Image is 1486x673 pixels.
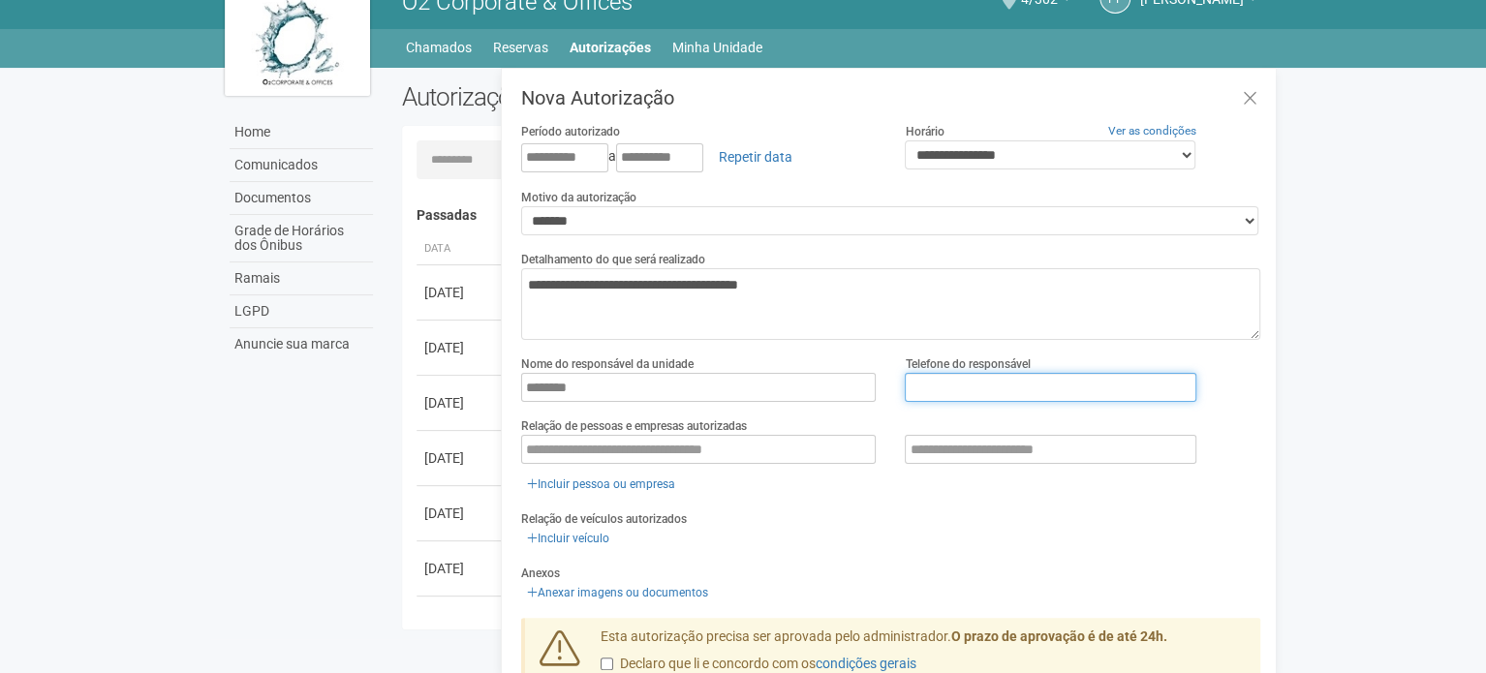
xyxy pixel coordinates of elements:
[521,565,560,582] label: Anexos
[521,123,620,140] label: Período autorizado
[816,656,916,671] a: condições gerais
[417,233,504,265] th: Data
[521,528,615,549] a: Incluir veículo
[521,88,1260,107] h3: Nova Autorização
[521,582,714,603] a: Anexar imagens ou documentos
[570,34,651,61] a: Autorizações
[230,328,373,360] a: Anuncie sua marca
[424,393,496,413] div: [DATE]
[951,628,1167,644] strong: O prazo de aprovação é de até 24h.
[521,355,694,373] label: Nome do responsável da unidade
[230,116,373,149] a: Home
[424,559,496,578] div: [DATE]
[521,251,705,268] label: Detalhamento do que será realizado
[417,208,1247,223] h4: Passadas
[905,355,1030,373] label: Telefone do responsável
[521,510,687,528] label: Relação de veículos autorizados
[521,417,747,435] label: Relação de pessoas e empresas autorizadas
[1108,124,1196,138] a: Ver as condições
[521,189,636,206] label: Motivo da autorização
[230,215,373,262] a: Grade de Horários dos Ônibus
[601,658,613,670] input: Declaro que li e concordo com oscondições gerais
[706,140,805,173] a: Repetir data
[230,149,373,182] a: Comunicados
[406,34,472,61] a: Chamados
[672,34,762,61] a: Minha Unidade
[905,123,944,140] label: Horário
[493,34,548,61] a: Reservas
[424,448,496,468] div: [DATE]
[402,82,817,111] h2: Autorizações
[521,140,877,173] div: a
[424,614,496,633] div: [DATE]
[424,283,496,302] div: [DATE]
[424,338,496,357] div: [DATE]
[230,182,373,215] a: Documentos
[521,474,681,495] a: Incluir pessoa ou empresa
[230,295,373,328] a: LGPD
[230,262,373,295] a: Ramais
[424,504,496,523] div: [DATE]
